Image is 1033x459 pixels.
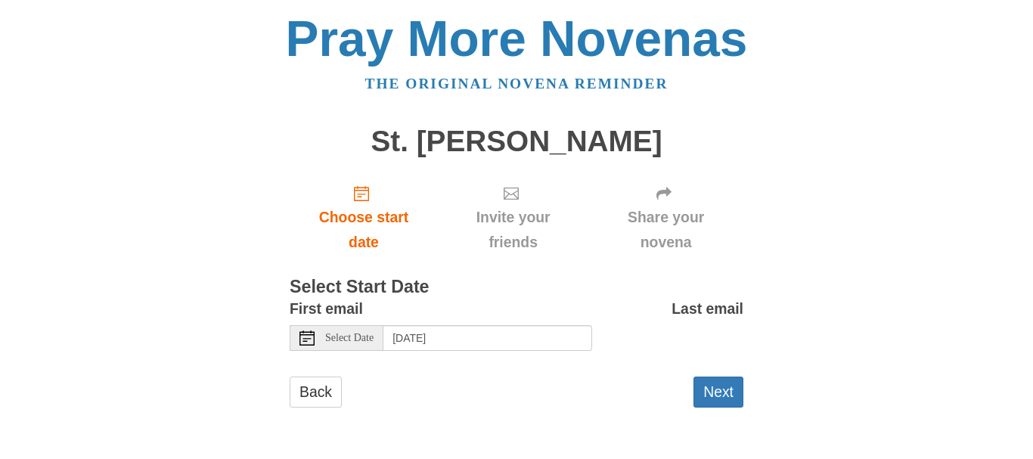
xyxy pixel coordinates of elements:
[693,377,743,408] button: Next
[286,11,748,67] a: Pray More Novenas
[290,172,438,262] a: Choose start date
[290,126,743,158] h1: St. [PERSON_NAME]
[672,296,743,321] label: Last email
[588,172,743,262] div: Click "Next" to confirm your start date first.
[438,172,588,262] div: Click "Next" to confirm your start date first.
[325,333,374,343] span: Select Date
[290,377,342,408] a: Back
[603,205,728,255] span: Share your novena
[305,205,423,255] span: Choose start date
[290,296,363,321] label: First email
[453,205,573,255] span: Invite your friends
[365,76,669,91] a: The original novena reminder
[290,278,743,297] h3: Select Start Date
